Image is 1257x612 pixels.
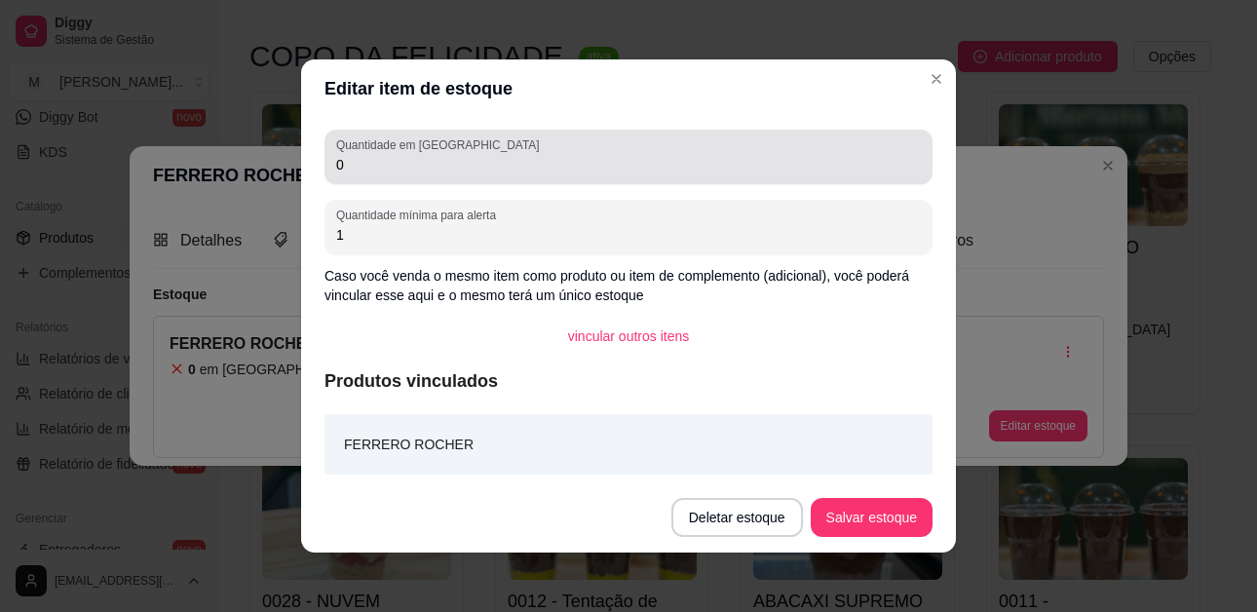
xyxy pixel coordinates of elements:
article: FERRERO ROCHER [344,434,474,455]
button: Close [921,63,952,95]
label: Quantidade em [GEOGRAPHIC_DATA] [336,136,546,153]
input: Quantidade mínima para alerta [336,225,921,245]
article: Produtos vinculados [324,367,933,395]
button: Salvar estoque [811,498,933,537]
button: vincular outros itens [552,317,705,356]
header: Editar item de estoque [301,59,956,118]
input: Quantidade em estoque [336,155,921,174]
label: Quantidade mínima para alerta [336,207,503,223]
button: Deletar estoque [671,498,803,537]
p: Caso você venda o mesmo item como produto ou item de complemento (adicional), você poderá vincula... [324,266,933,305]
